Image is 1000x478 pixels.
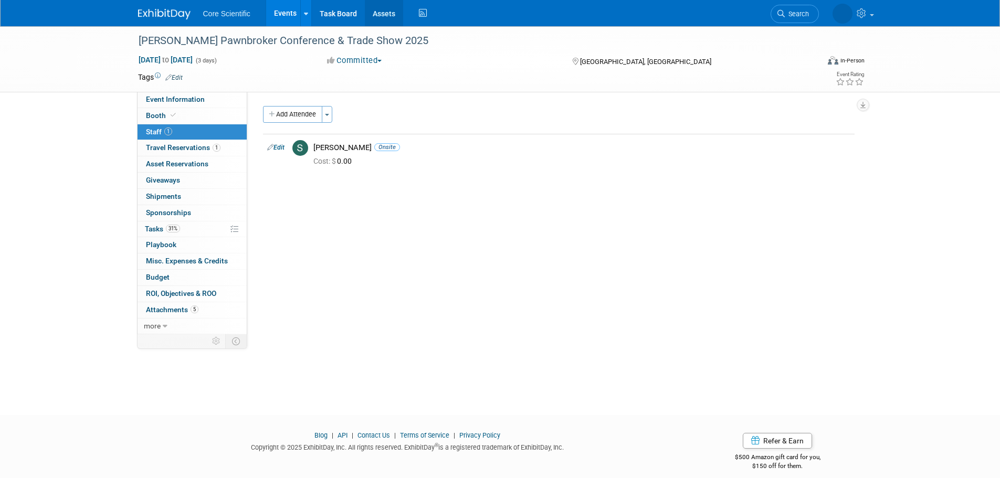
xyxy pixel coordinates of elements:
span: Search [785,10,809,18]
a: Edit [267,144,285,151]
img: S.jpg [292,140,308,156]
div: $500 Amazon gift card for you, [693,446,862,470]
a: Misc. Expenses & Credits [138,253,247,269]
i: Booth reservation complete [171,112,176,118]
span: 1 [213,144,220,152]
span: Event Information [146,95,205,103]
sup: ® [435,442,438,448]
a: Event Information [138,92,247,108]
span: Booth [146,111,178,120]
span: Attachments [146,305,198,314]
span: Travel Reservations [146,143,220,152]
a: Tasks31% [138,221,247,237]
span: more [144,322,161,330]
button: Add Attendee [263,106,322,123]
span: (3 days) [195,57,217,64]
a: Sponsorships [138,205,247,221]
a: Shipments [138,189,247,205]
span: 1 [164,128,172,135]
span: Tasks [145,225,180,233]
span: Asset Reservations [146,160,208,168]
img: Format-Inperson.png [828,56,838,65]
a: API [338,431,348,439]
a: Privacy Policy [459,431,500,439]
td: Personalize Event Tab Strip [207,334,226,348]
a: ROI, Objectives & ROO [138,286,247,302]
span: to [161,56,171,64]
td: Tags [138,72,183,82]
span: Sponsorships [146,208,191,217]
a: Giveaways [138,173,247,188]
div: [PERSON_NAME] Pawnbroker Conference & Trade Show 2025 [135,31,803,50]
a: Blog [314,431,328,439]
a: Travel Reservations1 [138,140,247,156]
a: Edit [165,74,183,81]
span: Shipments [146,192,181,200]
a: Staff1 [138,124,247,140]
span: | [349,431,356,439]
a: Contact Us [357,431,390,439]
span: | [392,431,398,439]
a: Booth [138,108,247,124]
span: 5 [191,305,198,313]
a: Budget [138,270,247,285]
div: In-Person [840,57,865,65]
a: Terms of Service [400,431,449,439]
a: Search [771,5,819,23]
a: more [138,318,247,334]
span: Cost: $ [313,157,337,165]
a: Refer & Earn [743,433,812,449]
span: Staff [146,128,172,136]
a: Asset Reservations [138,156,247,172]
span: Budget [146,273,170,281]
span: | [451,431,458,439]
span: Core Scientific [203,9,250,18]
td: Toggle Event Tabs [225,334,247,348]
span: [DATE] [DATE] [138,55,193,65]
span: Giveaways [146,176,180,184]
span: | [329,431,336,439]
button: Committed [323,55,386,66]
a: Attachments5 [138,302,247,318]
div: $150 off for them. [693,462,862,471]
span: Misc. Expenses & Credits [146,257,228,265]
div: [PERSON_NAME] [313,143,850,153]
span: 31% [166,225,180,232]
span: [GEOGRAPHIC_DATA], [GEOGRAPHIC_DATA] [580,58,711,66]
a: Playbook [138,237,247,253]
img: ExhibitDay [138,9,191,19]
div: Event Rating [836,72,864,77]
span: Onsite [374,143,400,151]
span: Playbook [146,240,176,249]
img: Alyona Yurchenko [833,4,852,24]
span: 0.00 [313,157,356,165]
span: ROI, Objectives & ROO [146,289,216,298]
div: Copyright © 2025 ExhibitDay, Inc. All rights reserved. ExhibitDay is a registered trademark of Ex... [138,440,678,452]
div: Event Format [757,55,865,70]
